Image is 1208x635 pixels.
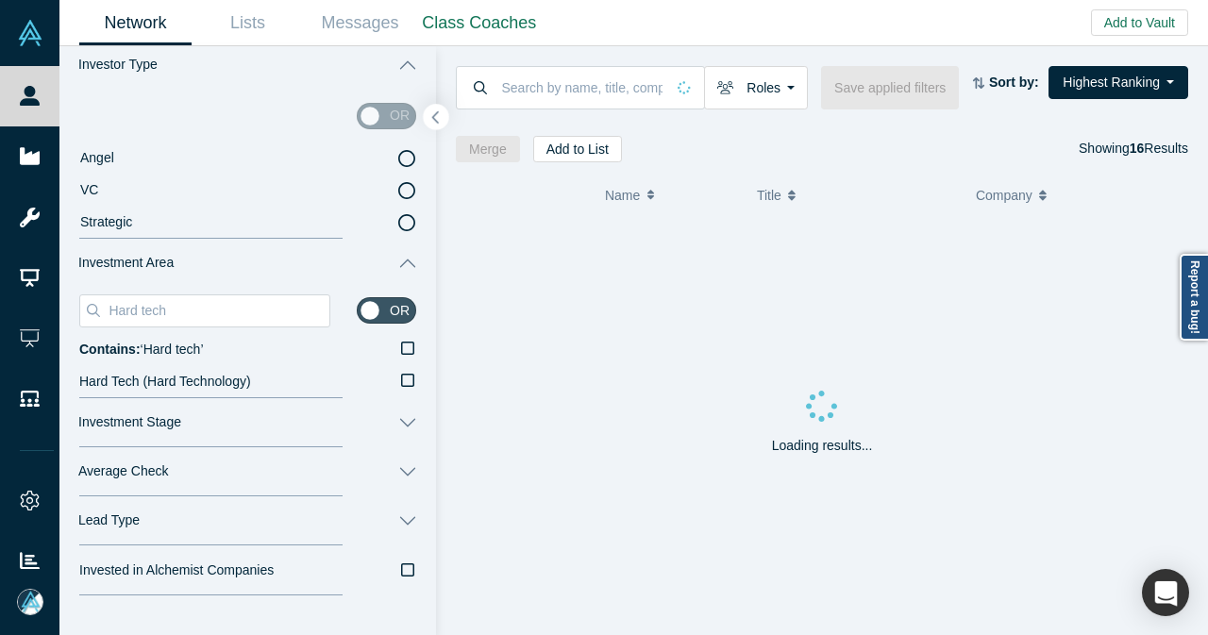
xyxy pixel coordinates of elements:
[78,57,158,73] span: Investor Type
[59,447,436,496] button: Average Check
[456,136,520,162] button: Merge
[1130,141,1145,156] strong: 16
[757,175,956,215] button: Title
[533,136,622,162] button: Add to List
[500,65,665,109] input: Search by name, title, company, summary, expertise, investment criteria or topics of focus
[78,463,168,479] span: Average Check
[59,545,436,595] button: Invested in Alchemist Companies
[79,342,204,357] span: ‘ Hard tech ’
[79,374,251,389] span: Hard Tech (Hard Technology)
[605,175,640,215] span: Name
[17,589,43,615] img: Mia Scott's Account
[59,239,436,288] button: Investment Area
[989,75,1039,90] strong: Sort by:
[976,175,1175,215] button: Company
[304,1,416,45] a: Messages
[605,175,737,215] button: Name
[78,255,174,271] span: Investment Area
[1180,254,1208,341] a: Report a bug!
[1049,66,1188,99] button: Highest Ranking
[17,20,43,46] img: Alchemist Vault Logo
[1130,141,1188,156] span: Results
[976,175,1032,215] span: Company
[80,182,98,197] span: VC
[80,214,132,229] span: Strategic
[416,1,543,45] a: Class Coaches
[59,496,436,545] button: Lead Type
[107,298,329,323] input: Search Investment Area
[78,512,140,528] span: Lead Type
[757,175,781,215] span: Title
[772,436,873,456] p: Loading results...
[192,1,304,45] a: Lists
[79,560,274,580] span: Invested in Alchemist Companies
[1079,136,1188,162] div: Showing
[821,66,959,109] button: Save applied filters
[704,66,808,109] button: Roles
[1091,9,1188,36] button: Add to Vault
[80,150,114,165] span: Angel
[79,1,192,45] a: Network
[78,414,181,430] span: Investment Stage
[79,342,141,357] b: Contains:
[59,398,436,447] button: Investment Stage
[59,41,436,90] button: Investor Type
